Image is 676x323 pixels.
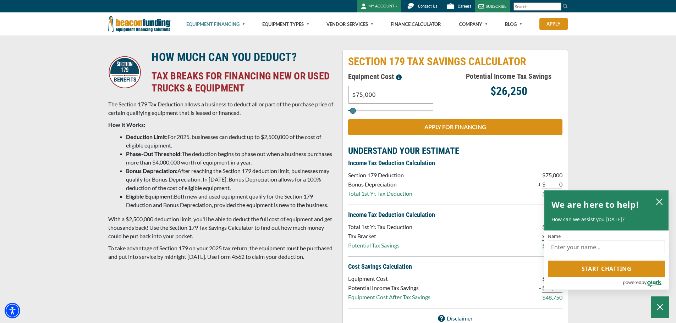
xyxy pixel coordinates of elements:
h4: TAX BREAKS FOR FINANCING NEW OR USED TRUCKS & EQUIPMENT [152,70,333,94]
img: Search [562,3,568,9]
p: - [539,284,541,292]
p: Equipment Cost After Tax Savings [348,293,430,301]
a: Equipment Types [262,13,309,35]
p: How can we assist you [DATE]? [551,216,661,223]
a: Powered by Olark [623,277,669,289]
h2: We are here to help! [551,197,639,212]
p: x [542,232,545,241]
a: Disclaimer [438,314,473,323]
div: olark chatbox [544,190,669,290]
input: Text field [348,86,433,104]
a: Finance Calculator [391,13,441,35]
strong: Bonus Depreciation: [126,167,177,174]
img: Circular logo featuring "SECTION 179" at the top and "BENEFITS" at the bottom, with a star in the... [109,56,141,88]
strong: How It Works: [108,121,145,128]
p: Cost Savings Calculation [348,262,562,271]
input: Name [548,240,665,254]
a: Vendor Services [326,13,373,35]
span: Careers [458,4,471,9]
p: 75,000 [545,171,562,179]
p: Disclaimer [447,314,473,323]
p: $ [542,171,545,179]
p: $ [542,274,545,283]
p: $26,250 [455,87,562,95]
p: To take advantage of Section 179 on your 2025 tax return, the equipment must be purchased and put... [108,244,334,261]
p: The Section 179 Tax Deduction allows a business to deduct all or part of the purchase price of ce... [108,100,334,117]
p: $ [542,293,545,302]
p: Bonus Depreciation [348,180,412,189]
p: Section 179 Deduction [348,171,412,179]
li: Both new and used equipment qualify for the Section 179 Deduction and Bonus Depreciation, provide... [126,192,334,209]
span: powered [623,278,641,287]
img: Beacon Funding Corporation logo [108,12,171,35]
button: Please enter a value between $3,000 and $3,000,000 [394,71,404,82]
p: Income Tax Deduction Calculation [348,211,562,219]
strong: Phase-Out Threshold: [126,150,182,157]
strong: Deduction Limit: [126,133,167,140]
p: UNDERSTAND YOUR ESTIMATE [348,147,562,155]
p: SECTION 179 TAX SAVINGS CALCULATOR [348,55,562,68]
p: Total 1st Yr. Tax Deduction [348,223,412,231]
span: by [642,278,647,287]
p: + [538,180,541,189]
img: section-179-tooltip [396,74,402,80]
span: Contact Us [418,4,437,9]
label: Name [548,234,665,239]
input: Search [513,2,561,11]
div: Accessibility Menu [5,303,20,318]
p: $ [542,241,545,250]
a: APPLY FOR FINANCING [348,119,562,135]
p: $ [542,223,545,231]
p: $ [542,284,545,293]
button: Start chatting [548,261,665,277]
p: Potential Income Tax Savings [348,284,430,292]
p: Tax Bracket [348,232,412,240]
h5: Potential Income Tax Savings [455,71,562,82]
p: Potential Tax Savings [348,241,412,250]
h5: Equipment Cost [348,71,455,82]
p: 48,750 [545,293,562,302]
p: $ [542,190,545,198]
strong: Eligible Equipment: [126,193,174,200]
a: Clear search text [554,4,560,10]
p: Income Tax Deduction Calculation [348,159,562,167]
button: close chatbox [654,196,665,206]
h3: HOW MUCH CAN YOU DEDUCT? [152,50,333,64]
a: Equipment Financing [186,13,245,35]
p: Equipment Cost [348,274,430,283]
a: Blog [505,13,522,35]
li: After reaching the Section 179 deduction limit, businesses may qualify for Bonus Depreciation. In... [126,167,334,192]
input: Select range [348,110,433,111]
li: For 2025, businesses can deduct up to $2,500,000 of the cost of eligible equipment. [126,133,334,150]
button: Close Chatbox [651,296,669,318]
p: 0 [545,180,562,189]
li: The deduction begins to phase out when a business purchases more than $4,000,000 worth of equipme... [126,150,334,167]
p: With a $2,500,000 deduction limit, you'll be able to deduct the full cost of equipment and get th... [108,215,334,240]
p: Total 1st Yr. Tax Deduction [348,189,412,198]
p: $ [542,180,545,189]
a: Apply [539,18,568,30]
a: Company [459,13,488,35]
